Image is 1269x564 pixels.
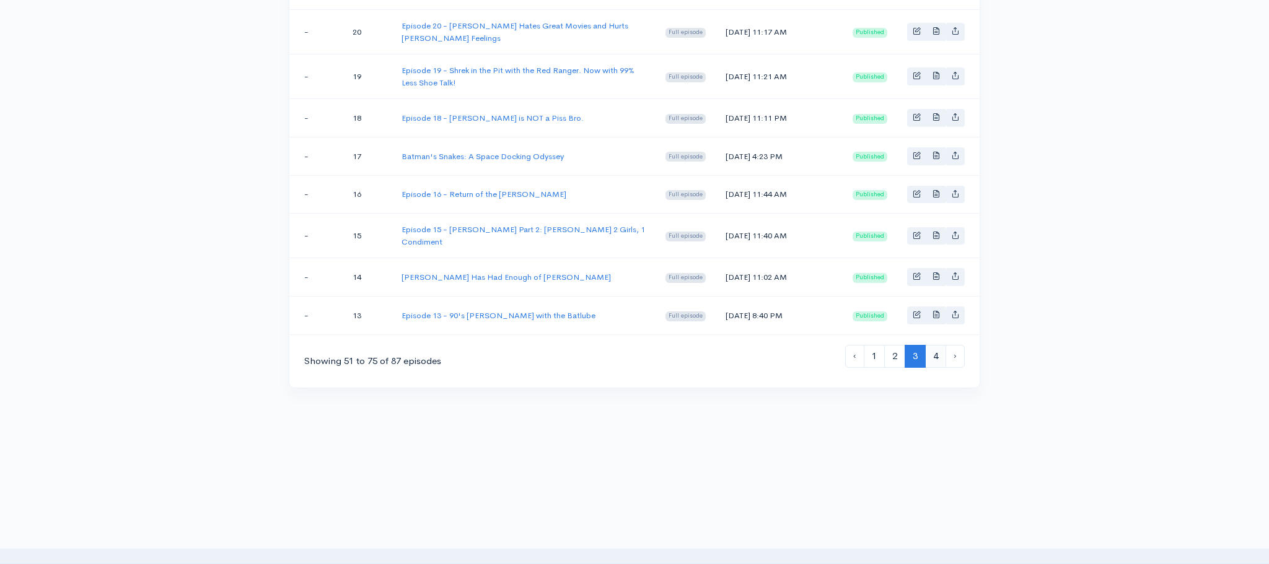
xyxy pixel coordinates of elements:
[343,175,392,214] td: 16
[716,99,843,137] td: [DATE] 11:11 PM
[907,109,965,127] div: Basic example
[716,175,843,214] td: [DATE] 11:44 AM
[907,268,965,286] div: Basic example
[907,227,965,245] div: Basic example
[402,189,566,199] a: Episode 16 - Return of the [PERSON_NAME]
[716,214,843,258] td: [DATE] 11:40 AM
[289,258,343,297] td: -
[665,72,706,82] span: Full episode
[289,175,343,214] td: -
[716,54,843,99] td: [DATE] 11:21 AM
[665,28,706,38] span: Full episode
[845,345,864,368] a: « Previous
[853,152,887,162] span: Published
[907,23,965,41] div: Basic example
[289,137,343,175] td: -
[853,273,887,283] span: Published
[665,190,706,200] span: Full episode
[853,72,887,82] span: Published
[853,232,887,241] span: Published
[907,147,965,165] div: Basic example
[905,345,926,368] span: 3
[665,273,706,283] span: Full episode
[716,137,843,175] td: [DATE] 4:23 PM
[402,20,628,43] a: Episode 20 - [PERSON_NAME] Hates Great Movies and Hurts [PERSON_NAME] Feelings
[402,65,634,88] a: Episode 19 - Shrek in the Pit with the Red Ranger. Now with 99% Less Shoe Talk!
[907,186,965,204] div: Basic example
[343,54,392,99] td: 19
[665,311,706,321] span: Full episode
[716,258,843,297] td: [DATE] 11:02 AM
[716,297,843,334] td: [DATE] 8:40 PM
[343,297,392,334] td: 13
[343,10,392,54] td: 20
[853,28,887,38] span: Published
[289,214,343,258] td: -
[665,152,706,162] span: Full episode
[289,99,343,137] td: -
[907,67,965,85] div: Basic example
[402,224,645,247] a: Episode 15 - [PERSON_NAME] Part 2: [PERSON_NAME] 2 Girls, 1 Condiment
[907,306,965,324] div: Basic example
[716,10,843,54] td: [DATE] 11:17 AM
[402,113,584,123] a: Episode 18 - [PERSON_NAME] is NOT a Piss Bro.
[343,214,392,258] td: 15
[853,114,887,124] span: Published
[665,232,706,241] span: Full episode
[402,151,564,162] a: Batman's Snakes: A Space Docking Odyssey
[402,272,611,282] a: [PERSON_NAME] Has Had Enough of [PERSON_NAME]
[665,114,706,124] span: Full episode
[864,345,885,368] a: 1
[853,190,887,200] span: Published
[289,297,343,334] td: -
[884,345,905,368] a: 2
[853,311,887,321] span: Published
[304,354,441,368] div: Showing 51 to 75 of 87 episodes
[946,345,965,368] a: Next »
[343,99,392,137] td: 18
[925,345,946,368] a: 4
[343,258,392,297] td: 14
[289,54,343,99] td: -
[402,310,595,321] a: Episode 13 - 90's [PERSON_NAME] with the Batlube
[343,137,392,175] td: 17
[289,10,343,54] td: -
